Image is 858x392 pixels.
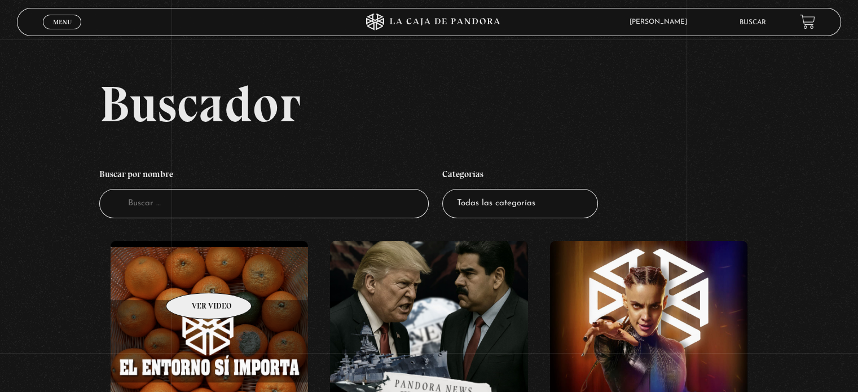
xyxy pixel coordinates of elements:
[99,163,429,189] h4: Buscar por nombre
[624,19,698,25] span: [PERSON_NAME]
[49,28,76,36] span: Cerrar
[740,19,766,26] a: Buscar
[442,163,598,189] h4: Categorías
[99,78,841,129] h2: Buscador
[800,14,815,29] a: View your shopping cart
[53,19,72,25] span: Menu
